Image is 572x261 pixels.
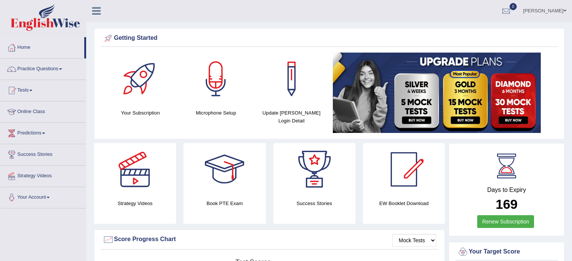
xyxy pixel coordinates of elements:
div: Score Progress Chart [103,234,436,245]
div: Getting Started [103,33,556,44]
img: small5.jpg [333,53,541,133]
a: Renew Subscription [477,215,534,228]
h4: Book PTE Exam [184,199,266,207]
h4: Update [PERSON_NAME] Login Detail [258,109,326,125]
a: Strategy Videos [0,166,86,184]
a: Success Stories [0,144,86,163]
a: Online Class [0,101,86,120]
b: 169 [496,197,517,211]
div: Your Target Score [457,246,556,258]
h4: EW Booklet Download [363,199,445,207]
span: 0 [510,3,517,10]
a: Tests [0,80,86,99]
h4: Days to Expiry [457,187,556,193]
a: Home [0,37,84,56]
a: Your Account [0,187,86,206]
a: Practice Questions [0,59,86,77]
h4: Your Subscription [106,109,174,117]
a: Predictions [0,123,86,142]
h4: Strategy Videos [94,199,176,207]
h4: Success Stories [273,199,355,207]
h4: Microphone Setup [182,109,250,117]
